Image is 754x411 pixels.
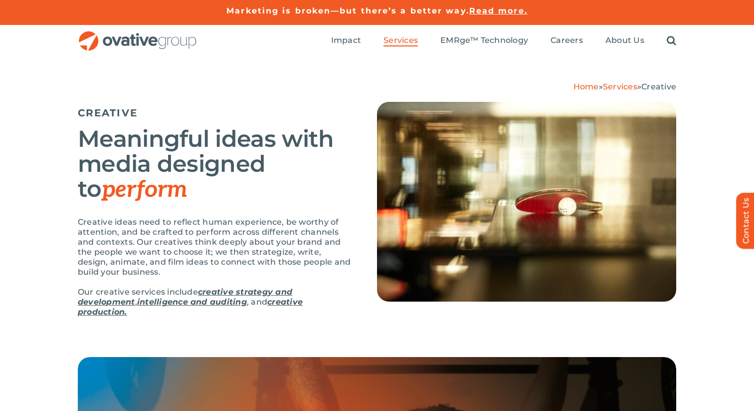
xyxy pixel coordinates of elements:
[78,126,352,202] h2: Meaningful ideas with media designed to
[573,82,676,91] span: » »
[137,297,247,307] a: intelligence and auditing
[605,35,644,45] span: About Us
[440,35,528,46] a: EMRge™ Technology
[469,6,528,15] a: Read more.
[78,30,197,39] a: OG_Full_horizontal_RGB
[377,102,676,302] img: Creative – Hero
[605,35,644,46] a: About Us
[551,35,583,45] span: Careers
[331,25,676,57] nav: Menu
[331,35,361,46] a: Impact
[383,35,418,46] a: Services
[331,35,361,45] span: Impact
[78,107,352,119] h5: CREATIVE
[102,176,188,204] em: perform
[78,217,352,277] p: Creative ideas need to reflect human experience, be worthy of attention, and be crafted to perfor...
[603,82,637,91] a: Services
[667,35,676,46] a: Search
[226,6,469,15] a: Marketing is broken—but there’s a better way.
[383,35,418,45] span: Services
[440,35,528,45] span: EMRge™ Technology
[78,287,352,317] p: Our creative services include , , and
[551,35,583,46] a: Careers
[78,287,292,307] a: creative strategy and development
[573,82,599,91] a: Home
[641,82,676,91] span: Creative
[78,297,303,317] a: creative production.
